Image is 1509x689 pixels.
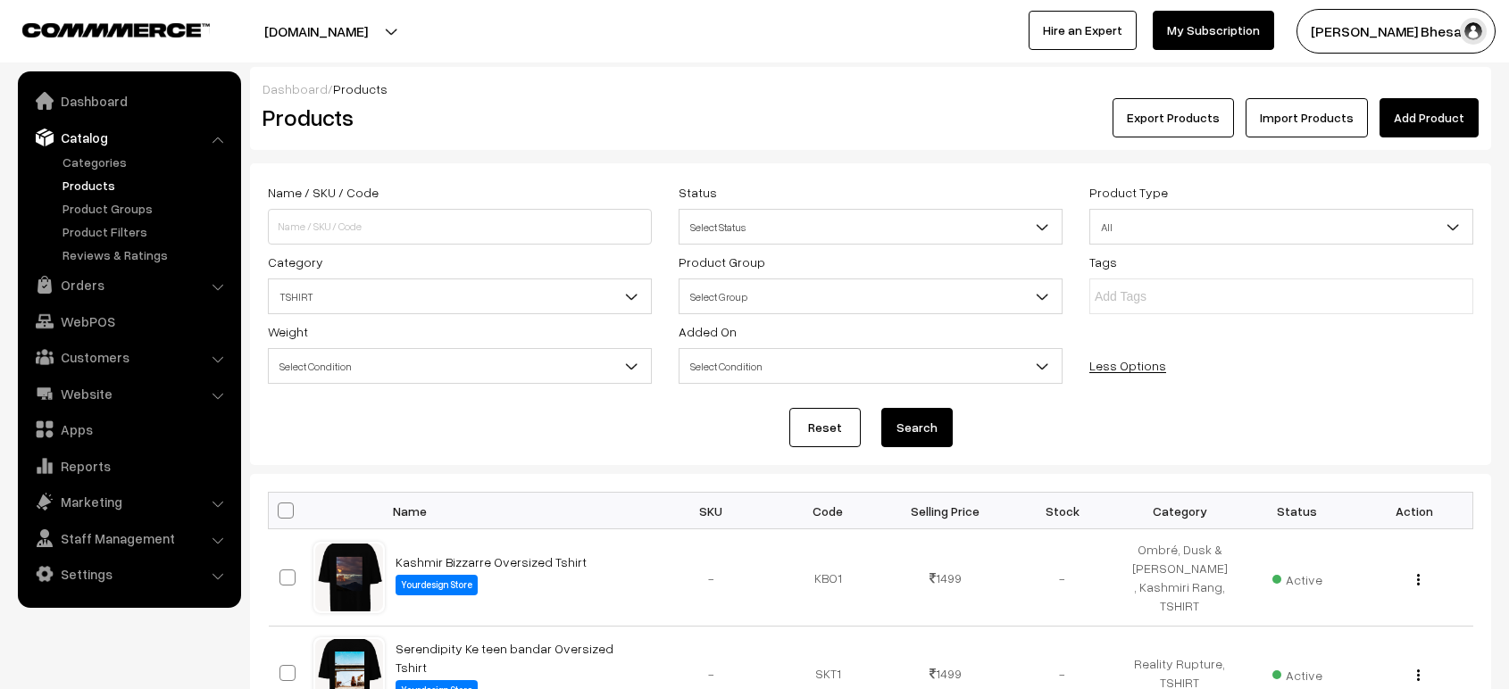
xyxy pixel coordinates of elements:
input: Name / SKU / Code [268,209,652,245]
a: Less Options [1089,358,1166,373]
a: Dashboard [263,81,328,96]
a: Reports [22,450,235,482]
label: Tags [1089,253,1117,271]
td: 1499 [887,529,1004,627]
a: Customers [22,341,235,373]
button: Export Products [1113,98,1234,137]
th: Selling Price [887,493,1004,529]
input: Add Tags [1095,287,1251,306]
span: Select Status [679,212,1062,243]
button: Search [881,408,953,447]
span: Select Group [679,278,1063,314]
img: user [1460,18,1487,45]
a: Reviews & Ratings [58,245,235,264]
span: All [1089,209,1473,245]
a: Dashboard [22,85,235,117]
span: TSHIRT [269,281,651,312]
label: Status [679,183,717,202]
a: Website [22,378,235,410]
span: Select Condition [679,351,1062,382]
th: Action [1355,493,1472,529]
a: Orders [22,269,235,301]
span: Active [1272,661,1322,685]
th: Status [1238,493,1355,529]
th: Stock [1004,493,1121,529]
th: SKU [653,493,770,529]
h2: Products [263,104,650,131]
a: Serendipity Ke teen bandar Oversized Tshirt [396,641,613,675]
span: TSHIRT [268,278,652,314]
span: Select Group [679,281,1062,312]
label: Category [268,253,323,271]
label: Name / SKU / Code [268,183,379,202]
label: Weight [268,322,308,341]
th: Code [770,493,887,529]
td: - [1004,529,1121,627]
a: Reset [789,408,861,447]
a: Product Groups [58,199,235,218]
td: Ombré, Dusk & [PERSON_NAME], Kashmiri Rang, TSHIRT [1121,529,1238,627]
a: WebPOS [22,305,235,337]
img: COMMMERCE [22,23,210,37]
a: Apps [22,413,235,445]
a: Marketing [22,486,235,518]
span: Select Condition [269,351,651,382]
a: Kashmir Bizzarre Oversized Tshirt [396,554,587,569]
span: All [1090,212,1472,243]
a: My Subscription [1153,11,1274,50]
img: Menu [1417,669,1420,681]
label: Product Type [1089,183,1168,202]
a: Product Filters [58,222,235,241]
span: Select Condition [268,348,652,384]
a: Import Products [1246,98,1368,137]
a: Catalog [22,121,235,154]
span: Select Condition [679,348,1063,384]
div: / [263,79,1479,98]
a: Add Product [1380,98,1479,137]
a: Hire an Expert [1029,11,1137,50]
a: Staff Management [22,522,235,554]
label: Added On [679,322,737,341]
a: Products [58,176,235,195]
a: Categories [58,153,235,171]
span: Select Status [679,209,1063,245]
td: KBO1 [770,529,887,627]
label: Product Group [679,253,765,271]
button: [DOMAIN_NAME] [202,9,430,54]
th: Category [1121,493,1238,529]
span: Products [333,81,388,96]
img: Menu [1417,574,1420,585]
button: [PERSON_NAME] Bhesani… [1296,9,1496,54]
label: Yourdesign Store [396,575,478,595]
a: Settings [22,558,235,590]
th: Name [385,493,653,529]
span: Active [1272,566,1322,589]
a: COMMMERCE [22,18,179,39]
td: - [653,529,770,627]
